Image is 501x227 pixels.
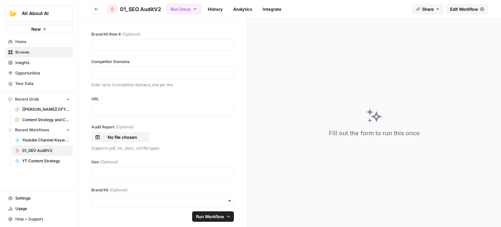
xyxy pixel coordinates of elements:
[192,211,234,222] button: Run Workflow
[5,37,73,47] a: Home
[91,124,234,130] label: Audit Report
[15,70,70,76] span: Opportunities
[91,82,234,88] p: Enter up to 3 competitor domains, one per line
[91,59,234,65] label: Competitor Domains
[196,213,224,220] span: Run Workflow
[8,8,19,19] img: All About AI Logo
[5,214,73,224] button: Help + Support
[5,47,73,57] a: Browse
[91,132,149,142] button: No file chosen
[5,94,73,104] button: Recent Grids
[15,127,49,133] span: Recent Workflows
[5,203,73,214] a: Usage
[15,81,70,87] span: Your Data
[5,78,73,89] a: Your Data
[116,124,134,130] span: (Optional)
[12,145,73,156] a: 01_SEO AuditV2
[166,4,201,15] button: Run Once
[91,187,234,193] label: Brand Kit
[5,193,73,203] a: Settings
[5,57,73,68] a: Insights
[22,106,70,112] span: [[PERSON_NAME]] DFY POC👨‍🦲
[446,4,488,14] a: Edit Workflow
[122,31,140,37] span: (Optional)
[91,159,234,165] label: Geo
[12,156,73,166] a: YT Content Strategy
[22,158,70,164] span: YT Content Strategy
[15,60,70,66] span: Insights
[229,4,256,14] a: Analytics
[22,117,70,123] span: Content Strategy and Content Calendar
[100,159,118,165] span: (Optional)
[422,6,434,12] span: Share
[5,68,73,78] a: Opportunities
[12,135,73,145] a: Youtube Channel Keyword Research
[15,39,70,45] span: Home
[15,96,39,102] span: Recent Grids
[412,4,444,14] button: Share
[5,5,73,22] button: Workspace: All About AI
[22,137,70,143] span: Youtube Channel Keyword Research
[91,145,234,152] p: Supports .pdf, .txt, .docx, .md file types
[329,129,420,138] div: Fill out the form to run this once
[15,206,70,212] span: Usage
[12,115,73,125] a: Content Strategy and Content Calendar
[120,5,161,13] span: 01_SEO AuditV2
[204,4,227,14] a: History
[91,31,234,37] label: Brand Kit Row #
[110,187,128,193] span: (Optional)
[5,125,73,135] button: Recent Workflows
[15,216,70,222] span: Help + Support
[5,24,73,34] button: New
[259,4,285,14] a: Integrate
[15,195,70,201] span: Settings
[12,104,73,115] a: [[PERSON_NAME]] DFY POC👨‍🦲
[22,148,70,154] span: 01_SEO AuditV2
[22,10,61,17] span: All About AI
[450,6,478,12] span: Edit Workflow
[15,49,70,55] span: Browse
[31,26,41,32] span: New
[101,134,143,140] p: No file chosen
[107,4,161,14] a: 01_SEO AuditV2
[91,96,234,102] label: URL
